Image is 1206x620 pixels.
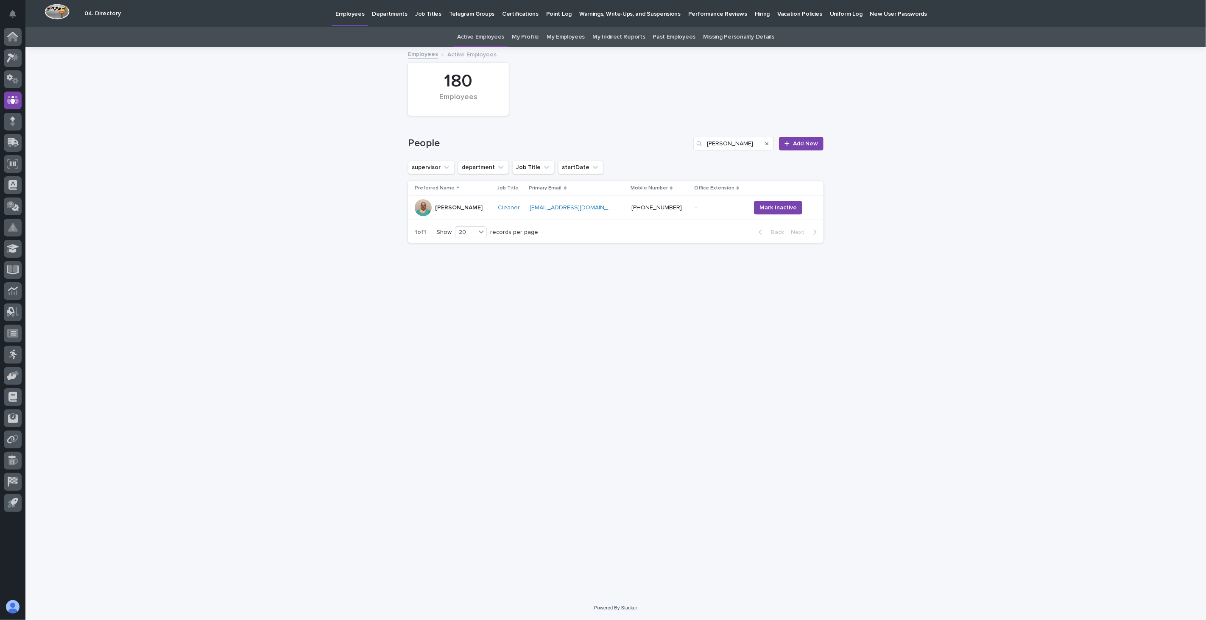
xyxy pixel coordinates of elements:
[530,205,626,211] a: [EMAIL_ADDRESS][DOMAIN_NAME]
[779,137,824,150] a: Add New
[422,93,494,111] div: Employees
[547,27,585,47] a: My Employees
[497,183,519,193] p: Job Title
[408,161,455,174] button: supervisor
[752,228,787,236] button: Back
[766,229,784,235] span: Back
[4,598,22,616] button: users-avatar
[791,229,810,235] span: Next
[592,27,645,47] a: My Indirect Reports
[512,27,539,47] a: My Profile
[653,27,696,47] a: Past Employees
[408,137,690,150] h1: People
[447,49,497,58] p: Active Employees
[11,10,22,24] div: Notifications
[759,203,797,212] span: Mark Inactive
[455,228,476,237] div: 20
[787,228,824,236] button: Next
[631,183,668,193] p: Mobile Number
[594,605,637,610] a: Powered By Stacker
[84,10,121,17] h2: 04. Directory
[703,27,774,47] a: Missing Personality Details
[558,161,603,174] button: startDate
[693,137,774,150] input: Search
[436,229,452,236] p: Show
[408,222,433,243] p: 1 of 1
[45,4,70,19] img: Workspace Logo
[631,205,682,211] a: [PHONE_NUMBER]
[435,204,483,211] p: [PERSON_NAME]
[490,229,538,236] p: records per page
[695,203,698,211] p: -
[415,183,455,193] p: Preferred Name
[422,71,494,92] div: 180
[754,201,802,214] button: Mark Inactive
[694,183,734,193] p: Office Extension
[529,183,562,193] p: Primary Email
[4,5,22,23] button: Notifications
[498,204,520,211] a: Cleaner
[458,161,509,174] button: department
[408,49,438,58] a: Employees
[793,141,818,147] span: Add New
[512,161,555,174] button: Job Title
[408,196,824,220] tr: [PERSON_NAME]Cleaner [EMAIL_ADDRESS][DOMAIN_NAME] [PHONE_NUMBER]-- Mark Inactive
[457,27,504,47] a: Active Employees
